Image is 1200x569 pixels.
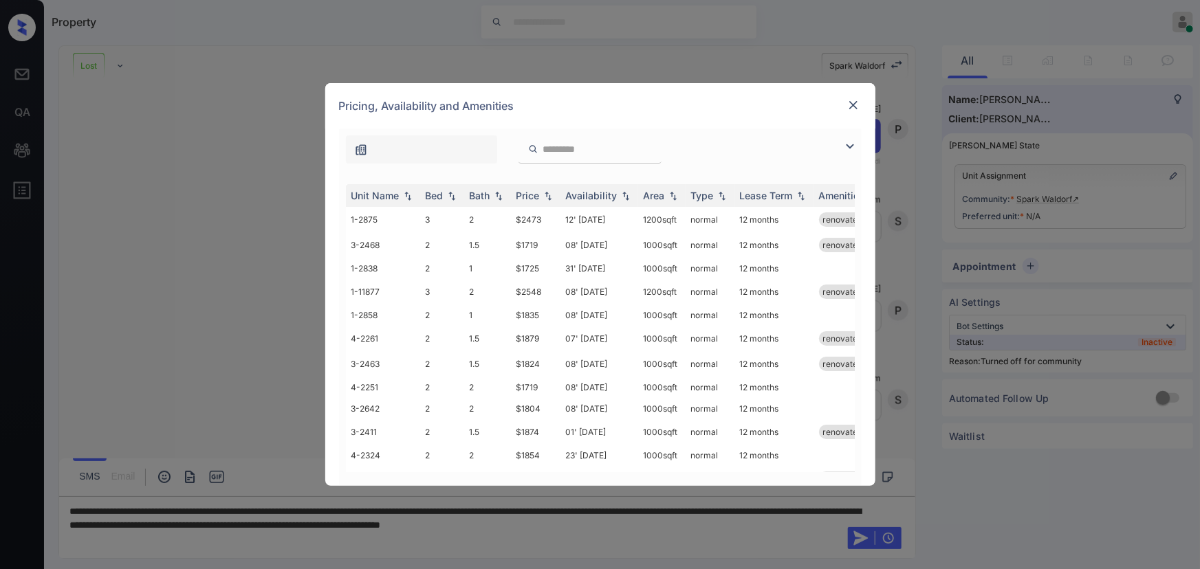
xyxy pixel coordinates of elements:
td: 12 months [734,232,814,258]
td: 3 [420,279,464,304]
td: normal [686,279,734,304]
img: sorting [445,191,459,201]
td: 2 [464,279,511,304]
td: 2 [464,398,511,419]
td: $1879 [511,326,560,351]
td: 4-2251 [346,377,420,398]
td: normal [686,207,734,232]
td: $1835 [511,304,560,326]
td: normal [686,351,734,377]
td: 1000 sqft [638,466,686,491]
div: Amenities [819,190,865,201]
td: 08' [DATE] [560,232,638,258]
div: Availability [566,190,618,201]
td: 2 [420,326,464,351]
div: Lease Term [740,190,793,201]
td: normal [686,419,734,445]
td: $1804 [511,398,560,419]
td: 2 [420,398,464,419]
td: 1200 sqft [638,279,686,304]
td: 3-2468 [346,232,420,258]
td: 23' [DATE] [560,445,638,466]
div: Pricing, Availability and Amenities [325,83,875,129]
td: $1854 [511,445,560,466]
td: 12 months [734,466,814,491]
td: 3-2411 [346,419,420,445]
span: renovated [823,359,863,369]
td: 1 [464,258,511,279]
td: $1719 [511,232,560,258]
td: 2 [420,419,464,445]
td: 08' [DATE] [560,398,638,419]
td: $1874 [511,419,560,445]
td: 2 [420,351,464,377]
td: 3-2463 [346,351,420,377]
td: 1000 sqft [638,304,686,326]
td: 08' [DATE] [560,279,638,304]
td: 2 [420,232,464,258]
td: 12 months [734,351,814,377]
td: 08' [DATE] [560,377,638,398]
td: 1000 sqft [638,377,686,398]
span: renovated [823,214,863,225]
img: icon-zuma [528,143,538,155]
td: 1-2875 [346,207,420,232]
div: Unit Name [351,190,400,201]
td: 1000 sqft [638,351,686,377]
img: sorting [715,191,729,201]
img: sorting [619,191,633,201]
td: 2 [464,207,511,232]
td: $1824 [511,351,560,377]
td: 1000 sqft [638,445,686,466]
td: 2 [464,377,511,398]
td: normal [686,232,734,258]
span: renovated [823,427,863,437]
td: 1-11877 [346,279,420,304]
td: 12 months [734,258,814,279]
td: 08' [DATE] [560,304,638,326]
td: 1.5 [464,351,511,377]
td: 1 [464,304,511,326]
img: sorting [794,191,808,201]
td: 12 months [734,207,814,232]
td: normal [686,326,734,351]
div: Type [691,190,714,201]
td: $1725 [511,258,560,279]
td: 1000 sqft [638,419,686,445]
td: 12 months [734,398,814,419]
td: 4-2202 [346,466,420,491]
td: 12 months [734,419,814,445]
td: 2 [420,258,464,279]
td: 12 months [734,304,814,326]
div: Area [644,190,665,201]
td: normal [686,445,734,466]
td: normal [686,398,734,419]
td: 12 months [734,445,814,466]
img: sorting [541,191,555,201]
td: 12 months [734,377,814,398]
td: 07' [DATE] [560,326,638,351]
td: normal [686,258,734,279]
td: 01' [DATE] [560,419,638,445]
td: 3 [420,207,464,232]
td: 08' [DATE] [560,466,638,491]
td: 2 [464,445,511,466]
img: sorting [401,191,415,201]
td: 1000 sqft [638,232,686,258]
td: 1-2838 [346,258,420,279]
td: 12' [DATE] [560,207,638,232]
div: Price [516,190,540,201]
span: renovated [823,333,863,344]
td: 1-2858 [346,304,420,326]
td: 2 [420,445,464,466]
td: $2473 [511,207,560,232]
td: 2 [420,377,464,398]
td: $2548 [511,279,560,304]
td: 2 [420,466,464,491]
img: sorting [492,191,505,201]
span: renovated [823,240,863,250]
img: close [847,98,860,112]
img: sorting [666,191,680,201]
td: 3-2642 [346,398,420,419]
td: $1819 [511,466,560,491]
